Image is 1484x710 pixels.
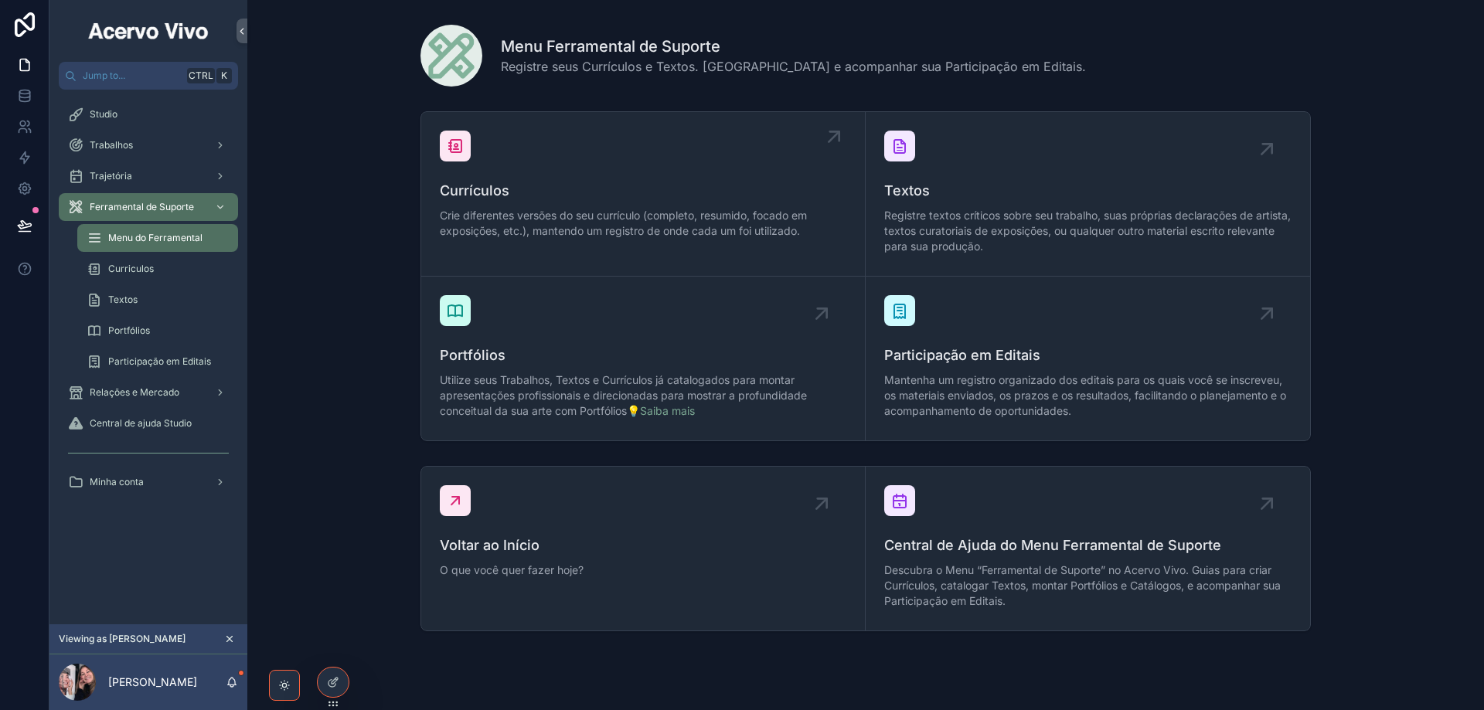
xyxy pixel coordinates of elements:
a: Voltar ao InícioO que você quer fazer hoje? [421,467,866,630]
button: Jump to...CtrlK [59,62,238,90]
span: Portfólios [440,345,846,366]
a: Portfólios [77,317,238,345]
a: PortfóliosUtilize seus Trabalhos, Textos e Currículos já catalogados para montar apresentações pr... [421,277,866,440]
span: Menu do Ferramental [108,232,203,244]
span: Mantenha um registro organizado dos editais para os quais você se inscreveu, os materiais enviado... [884,372,1292,419]
a: 💡Saiba mais [627,404,695,417]
a: TextosRegistre textos críticos sobre seu trabalho, suas próprias declarações de artista, textos c... [866,112,1310,277]
span: Descubra o Menu “Ferramental de Suporte” no Acervo Vivo. Guias para criar Currículos, catalogar T... [884,562,1292,609]
a: Participação em Editais [77,348,238,375]
a: Participação em EditaisMantenha um registro organizado dos editais para os quais você se inscreve... [866,277,1310,440]
span: K [218,70,230,82]
a: Ferramental de Suporte [59,193,238,221]
span: Curriculos [108,263,154,275]
span: Central de ajuda Studio [90,417,192,430]
a: Minha conta [59,468,238,496]
span: Textos [108,294,138,306]
a: Studio [59,100,238,128]
span: Trajetória [90,170,132,182]
span: Textos [884,180,1292,202]
a: Menu do Ferramental [77,224,238,252]
a: Relações e Mercado [59,379,238,406]
a: CurrículosCrie diferentes versões do seu currículo (completo, resumido, focado em exposições, etc... [421,112,866,277]
a: Curriculos [77,255,238,283]
span: Jump to... [83,70,181,82]
span: Participação em Editais [108,355,211,368]
img: App logo [86,19,211,43]
span: Voltar ao Início [440,535,846,556]
div: scrollable content [49,90,247,516]
p: [PERSON_NAME] [108,674,197,690]
span: Studio [90,108,117,121]
span: Viewing as [PERSON_NAME] [59,633,185,645]
span: Currículos [440,180,846,202]
span: Ferramental de Suporte [90,201,194,213]
a: Textos [77,286,238,314]
a: Central de Ajuda do Menu Ferramental de SuporteDescubra o Menu “Ferramental de Suporte” no Acervo... [866,467,1310,630]
span: O que você quer fazer hoje? [440,562,846,578]
span: Crie diferentes versões do seu currículo (completo, resumido, focado em exposições, etc.), manten... [440,208,846,239]
span: Participação em Editais [884,345,1292,366]
span: Utilize seus Trabalhos, Textos e Currículos já catalogados para montar apresentações profissionai... [440,372,846,419]
span: Central de Ajuda do Menu Ferramental de Suporte [884,535,1292,556]
span: Relações e Mercado [90,386,179,399]
span: Minha conta [90,476,144,488]
span: Registre seus Currículos e Textos. [GEOGRAPHIC_DATA] e acompanhar sua Participação em Editais. [501,57,1086,76]
a: Trajetória [59,162,238,190]
h1: Menu Ferramental de Suporte [501,36,1086,57]
span: Trabalhos [90,139,133,151]
a: Trabalhos [59,131,238,159]
span: Portfólios [108,324,150,337]
a: Central de ajuda Studio [59,409,238,437]
span: Ctrl [187,68,215,83]
span: Registre textos críticos sobre seu trabalho, suas próprias declarações de artista, textos curator... [884,208,1292,254]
